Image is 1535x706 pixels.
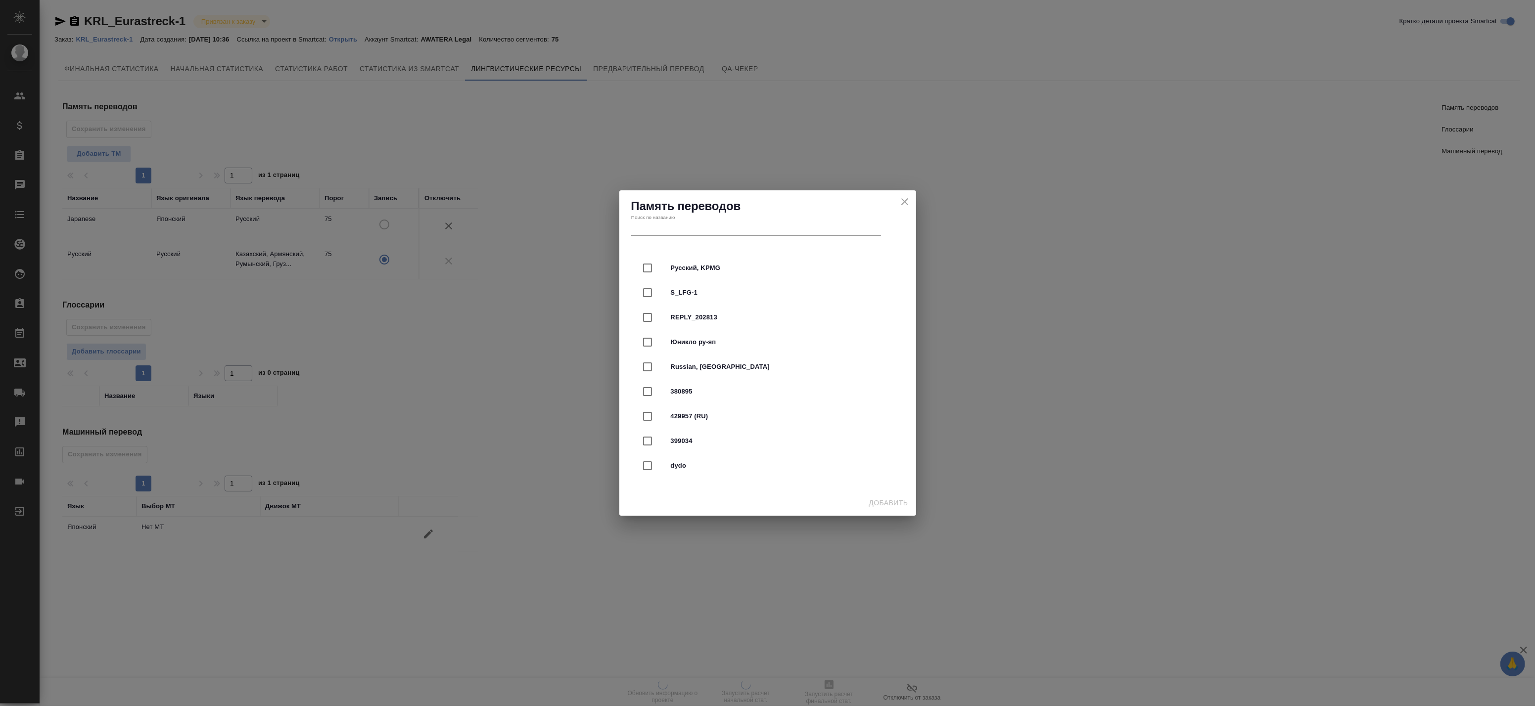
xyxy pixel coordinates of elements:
[671,436,892,446] span: 399034
[671,263,892,273] span: Русский, KPMG
[671,362,892,372] span: Russian, [GEOGRAPHIC_DATA]
[671,288,892,298] span: S_LFG-1
[635,280,900,305] div: S_LFG-1
[897,194,912,209] button: close
[635,330,900,354] div: Юникло ру-яп
[671,312,892,322] span: REPLY_202813
[635,256,900,280] div: Русский, KPMG
[635,305,900,330] div: REPLY_202813
[631,198,904,214] h2: Память переводов
[635,429,900,453] div: 399034
[635,379,900,404] div: 380895
[671,411,892,421] span: 429957 (RU)
[631,215,675,220] label: Поиск по названию
[671,337,892,347] span: Юникло ру-яп
[671,387,892,397] span: 380895
[635,354,900,379] div: Russian, [GEOGRAPHIC_DATA]
[635,453,900,478] div: dydo
[671,461,892,471] span: dydo
[635,404,900,429] div: 429957 (RU)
